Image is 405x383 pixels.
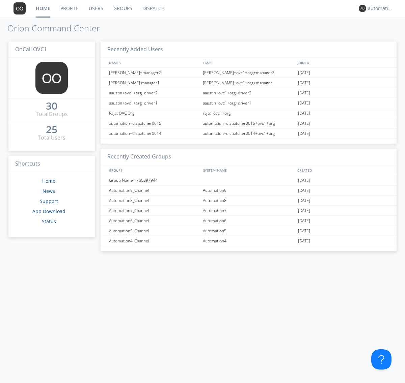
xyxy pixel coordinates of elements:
div: Automation5_Channel [107,226,201,236]
a: Automation8_ChannelAutomation8[DATE] [101,196,397,206]
div: Rajat OVC Org [107,108,201,118]
div: Automation8 [201,196,296,205]
div: automation+dispatcher0014+ovc1+org [201,128,296,138]
a: News [43,188,55,194]
span: [DATE] [298,226,310,236]
a: Automation4_ChannelAutomation4[DATE] [101,236,397,246]
iframe: Toggle Customer Support [371,349,391,370]
a: Automation6_ChannelAutomation6[DATE] [101,216,397,226]
a: aaustin+ovc1+org+driver1aaustin+ovc1+org+driver1[DATE] [101,98,397,108]
div: [PERSON_NAME]+ovc1+org+manager2 [201,68,296,78]
a: Automation5_ChannelAutomation5[DATE] [101,226,397,236]
span: [DATE] [298,68,310,78]
span: [DATE] [298,108,310,118]
a: Automation9_ChannelAutomation9[DATE] [101,185,397,196]
h3: Shortcuts [8,156,95,172]
div: GROUPS [107,165,200,175]
span: [DATE] [298,216,310,226]
a: automation+dispatcher0014automation+dispatcher0014+ovc1+org[DATE] [101,128,397,139]
a: 30 [46,102,57,110]
a: [PERSON_NAME] manager1[PERSON_NAME]+ovc1+org+manager[DATE] [101,78,397,88]
div: Automation4_Channel [107,236,201,246]
div: automation+dispatcher0014 [107,128,201,138]
a: automation+dispatcher0015automation+dispatcher0015+ovc1+org[DATE] [101,118,397,128]
span: [DATE] [298,206,310,216]
h3: Recently Created Groups [101,149,397,165]
a: Status [42,218,56,225]
div: aaustin+ovc1+org+driver1 [107,98,201,108]
div: automation+dispatcher0015+ovc1+org [201,118,296,128]
div: Total Groups [36,110,68,118]
div: 25 [46,126,57,133]
div: JOINED [296,58,390,67]
div: [PERSON_NAME]+manager2 [107,68,201,78]
a: aaustin+ovc1+org+driver2aaustin+ovc1+org+driver2[DATE] [101,88,397,98]
img: 373638.png [359,5,366,12]
img: 373638.png [13,2,26,14]
a: Automation7_ChannelAutomation7[DATE] [101,206,397,216]
div: aaustin+ovc1+org+driver1 [201,98,296,108]
div: aaustin+ovc1+org+driver2 [201,88,296,98]
div: Automation6 [201,216,296,226]
div: Automation7_Channel [107,206,201,215]
div: 30 [46,102,57,109]
span: [DATE] [298,98,310,108]
span: [DATE] [298,118,310,128]
div: automation+dispatcher0015 [107,118,201,128]
a: Group Name 1760397944[DATE] [101,175,397,185]
div: Automation7 [201,206,296,215]
div: Group Name 1760397944 [107,175,201,185]
span: [DATE] [298,236,310,246]
div: [PERSON_NAME]+ovc1+org+manager [201,78,296,88]
div: EMAIL [201,58,296,67]
div: Total Users [38,134,65,142]
div: NAMES [107,58,200,67]
div: Automation5 [201,226,296,236]
div: Automation9 [201,185,296,195]
span: [DATE] [298,185,310,196]
a: Rajat OVC Orgrajat+ovc1+org[DATE] [101,108,397,118]
span: [DATE] [298,78,310,88]
span: [DATE] [298,128,310,139]
span: OnCall OVC1 [15,46,47,53]
div: SYSTEM_NAME [201,165,296,175]
a: Home [42,178,55,184]
div: Automation8_Channel [107,196,201,205]
a: 25 [46,126,57,134]
span: [DATE] [298,175,310,185]
div: Automation9_Channel [107,185,201,195]
a: [PERSON_NAME]+manager2[PERSON_NAME]+ovc1+org+manager2[DATE] [101,68,397,78]
div: automation+dispatcher0014 [368,5,393,12]
div: aaustin+ovc1+org+driver2 [107,88,201,98]
div: rajat+ovc1+org [201,108,296,118]
div: [PERSON_NAME] manager1 [107,78,201,88]
span: [DATE] [298,196,310,206]
div: CREATED [296,165,390,175]
a: App Download [32,208,65,214]
img: 373638.png [35,62,68,94]
h3: Recently Added Users [101,41,397,58]
div: Automation6_Channel [107,216,201,226]
div: Automation4 [201,236,296,246]
a: Support [40,198,58,204]
span: [DATE] [298,88,310,98]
